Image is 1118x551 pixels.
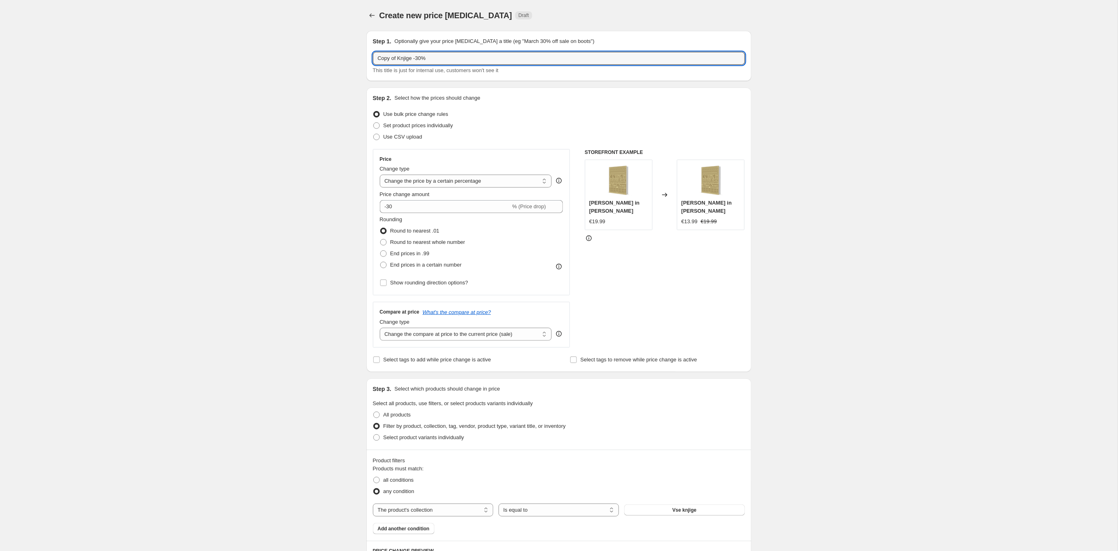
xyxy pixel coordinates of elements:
[390,239,465,245] span: Round to nearest whole number
[394,37,594,45] p: Optionally give your price [MEDICAL_DATA] a title (eg "March 30% off sale on boots")
[383,412,411,418] span: All products
[589,218,606,226] div: €19.99
[423,309,491,315] button: What's the compare at price?
[380,216,403,222] span: Rounding
[383,111,448,117] span: Use bulk price change rules
[555,330,563,338] div: help
[373,385,392,393] h2: Step 3.
[589,200,640,214] span: [PERSON_NAME] in [PERSON_NAME]
[681,218,698,226] div: €13.99
[390,228,439,234] span: Round to nearest .01
[373,457,745,465] div: Product filters
[380,309,420,315] h3: Compare at price
[580,357,697,363] span: Select tags to remove while price change is active
[390,280,468,286] span: Show rounding direction options?
[390,262,462,268] span: End prices in a certain number
[378,525,430,532] span: Add another condition
[380,166,410,172] span: Change type
[585,149,745,156] h6: STOREFRONT EXAMPLE
[695,164,727,196] img: S-K-cg-jung-in-herman-hesse_80x.png
[366,10,378,21] button: Price change jobs
[373,52,745,65] input: 30% off holiday sale
[373,523,435,534] button: Add another condition
[624,504,745,516] button: Vse knjige
[380,191,430,197] span: Price change amount
[373,400,533,406] span: Select all products, use filters, or select products variants individually
[390,250,430,256] span: End prices in .99
[373,466,424,472] span: Products must match:
[373,94,392,102] h2: Step 2.
[383,134,422,140] span: Use CSV upload
[383,488,415,494] span: any condition
[701,218,717,226] strike: €19.99
[383,477,414,483] span: all conditions
[602,164,635,196] img: S-K-cg-jung-in-herman-hesse_80x.png
[383,122,453,128] span: Set product prices individually
[380,156,392,162] h3: Price
[518,12,529,19] span: Draft
[394,94,480,102] p: Select how the prices should change
[383,434,464,440] span: Select product variants individually
[373,67,499,73] span: This title is just for internal use, customers won't see it
[379,11,512,20] span: Create new price [MEDICAL_DATA]
[394,385,500,393] p: Select which products should change in price
[380,200,511,213] input: -15
[681,200,732,214] span: [PERSON_NAME] in [PERSON_NAME]
[512,203,546,209] span: % (Price drop)
[555,177,563,185] div: help
[373,37,392,45] h2: Step 1.
[380,319,410,325] span: Change type
[673,507,696,513] span: Vse knjige
[383,357,491,363] span: Select tags to add while price change is active
[383,423,566,429] span: Filter by product, collection, tag, vendor, product type, variant title, or inventory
